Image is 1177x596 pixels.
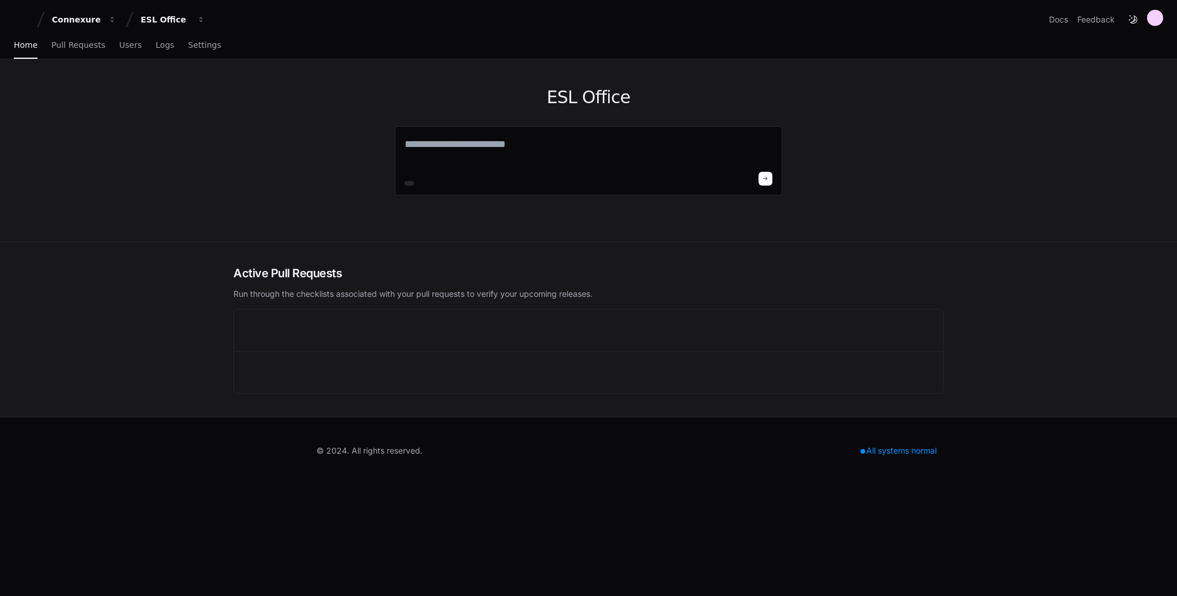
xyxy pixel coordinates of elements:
[47,9,121,30] button: Connexure
[854,443,944,459] div: All systems normal
[119,32,142,59] a: Users
[188,42,221,48] span: Settings
[156,32,174,59] a: Logs
[233,288,944,300] p: Run through the checklists associated with your pull requests to verify your upcoming releases.
[51,42,105,48] span: Pull Requests
[1049,14,1068,25] a: Docs
[156,42,174,48] span: Logs
[51,32,105,59] a: Pull Requests
[119,42,142,48] span: Users
[52,14,101,25] div: Connexure
[14,32,37,59] a: Home
[14,42,37,48] span: Home
[233,265,944,281] h2: Active Pull Requests
[395,87,782,108] h1: ESL Office
[141,14,190,25] div: ESL Office
[136,9,210,30] button: ESL Office
[1077,14,1115,25] button: Feedback
[316,445,422,457] div: © 2024. All rights reserved.
[188,32,221,59] a: Settings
